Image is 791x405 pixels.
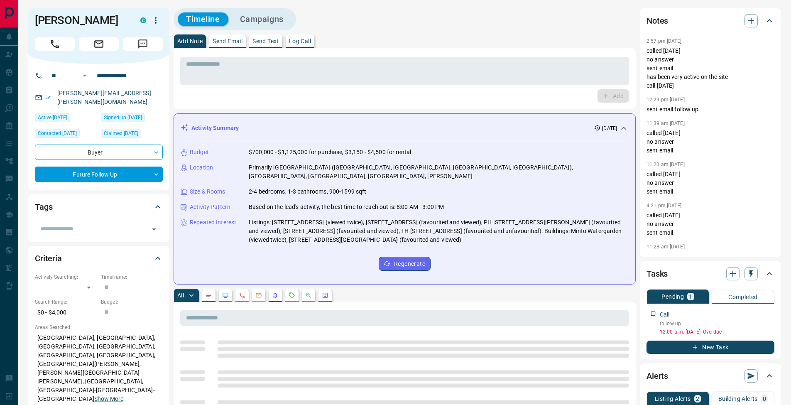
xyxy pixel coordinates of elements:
[101,273,163,281] p: Timeframe:
[647,38,682,44] p: 2:57 pm [DATE]
[178,12,228,26] button: Timeline
[647,129,774,155] p: called [DATE] no answer sent email
[46,95,51,101] svg: Email Verified
[35,273,97,281] p: Actively Searching:
[80,71,90,81] button: Open
[123,37,163,51] span: Message
[289,292,295,299] svg: Requests
[104,113,142,122] span: Signed up [DATE]
[35,200,52,214] h2: Tags
[728,294,758,300] p: Completed
[249,203,444,211] p: Based on the lead's activity, the best time to reach out is: 8:00 AM - 3:00 PM
[249,163,629,181] p: Primarily [GEOGRAPHIC_DATA] ([GEOGRAPHIC_DATA], [GEOGRAPHIC_DATA], [GEOGRAPHIC_DATA], [GEOGRAPHIC...
[661,294,684,299] p: Pending
[38,129,77,137] span: Contacted [DATE]
[35,129,97,140] div: Wed Oct 08 2025
[206,292,212,299] svg: Notes
[647,170,774,196] p: called [DATE] no answer sent email
[249,218,629,244] p: Listings: [STREET_ADDRESS] (viewed twice), [STREET_ADDRESS] (favourited and viewed), PH [STREET_A...
[35,324,163,331] p: Areas Searched:
[647,120,685,126] p: 11:39 am [DATE]
[191,124,239,133] p: Activity Summary
[647,14,668,27] h2: Notes
[272,292,279,299] svg: Listing Alerts
[660,320,774,327] p: follow up
[35,306,97,319] p: $0 - $4,000
[232,12,292,26] button: Campaigns
[177,292,184,298] p: All
[647,264,774,284] div: Tasks
[101,129,163,140] div: Mon Jan 08 2024
[35,167,163,182] div: Future Follow Up
[647,267,668,280] h2: Tasks
[35,113,97,125] div: Tue Oct 14 2025
[140,17,146,23] div: condos.ca
[79,37,119,51] span: Email
[602,125,617,132] p: [DATE]
[104,129,138,137] span: Claimed [DATE]
[148,223,160,235] button: Open
[249,148,411,157] p: $700,000 - $1,125,000 for purchase, $3,150 - $4,500 for rental
[190,203,230,211] p: Activity Pattern
[647,244,685,250] p: 11:28 am [DATE]
[190,148,209,157] p: Budget
[177,38,203,44] p: Add Note
[689,294,692,299] p: 1
[255,292,262,299] svg: Emails
[647,11,774,31] div: Notes
[289,38,311,44] p: Log Call
[213,38,242,44] p: Send Email
[696,396,699,402] p: 2
[35,145,163,160] div: Buyer
[249,187,367,196] p: 2-4 bedrooms, 1-3 bathrooms, 900-1599 sqft
[647,341,774,354] button: New Task
[647,97,685,103] p: 12:29 pm [DATE]
[35,252,62,265] h2: Criteria
[181,120,629,136] div: Activity Summary[DATE]
[647,203,682,209] p: 4:21 pm [DATE]
[322,292,328,299] svg: Agent Actions
[379,257,431,271] button: Regenerate
[190,218,236,227] p: Repeated Interest
[647,366,774,386] div: Alerts
[38,113,67,122] span: Active [DATE]
[660,328,774,336] p: 12:00 a.m. [DATE] - Overdue
[190,163,213,172] p: Location
[35,298,97,306] p: Search Range:
[647,105,774,114] p: sent email follow up
[35,248,163,268] div: Criteria
[35,197,163,217] div: Tags
[647,47,774,90] p: called [DATE] no answer sent email has been very active on the site call [DATE]
[660,310,670,319] p: Call
[57,90,151,105] a: [PERSON_NAME][EMAIL_ADDRESS][PERSON_NAME][DOMAIN_NAME]
[101,113,163,125] div: Sun Jan 07 2024
[252,38,279,44] p: Send Text
[647,162,685,167] p: 11:20 am [DATE]
[94,395,123,403] button: Show More
[718,396,758,402] p: Building Alerts
[655,396,691,402] p: Listing Alerts
[763,396,766,402] p: 0
[190,187,225,196] p: Size & Rooms
[647,211,774,237] p: called [DATE] no answer sent email
[647,369,668,383] h2: Alerts
[239,292,245,299] svg: Calls
[101,298,163,306] p: Budget:
[35,14,128,27] h1: [PERSON_NAME]
[222,292,229,299] svg: Lead Browsing Activity
[35,37,75,51] span: Call
[305,292,312,299] svg: Opportunities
